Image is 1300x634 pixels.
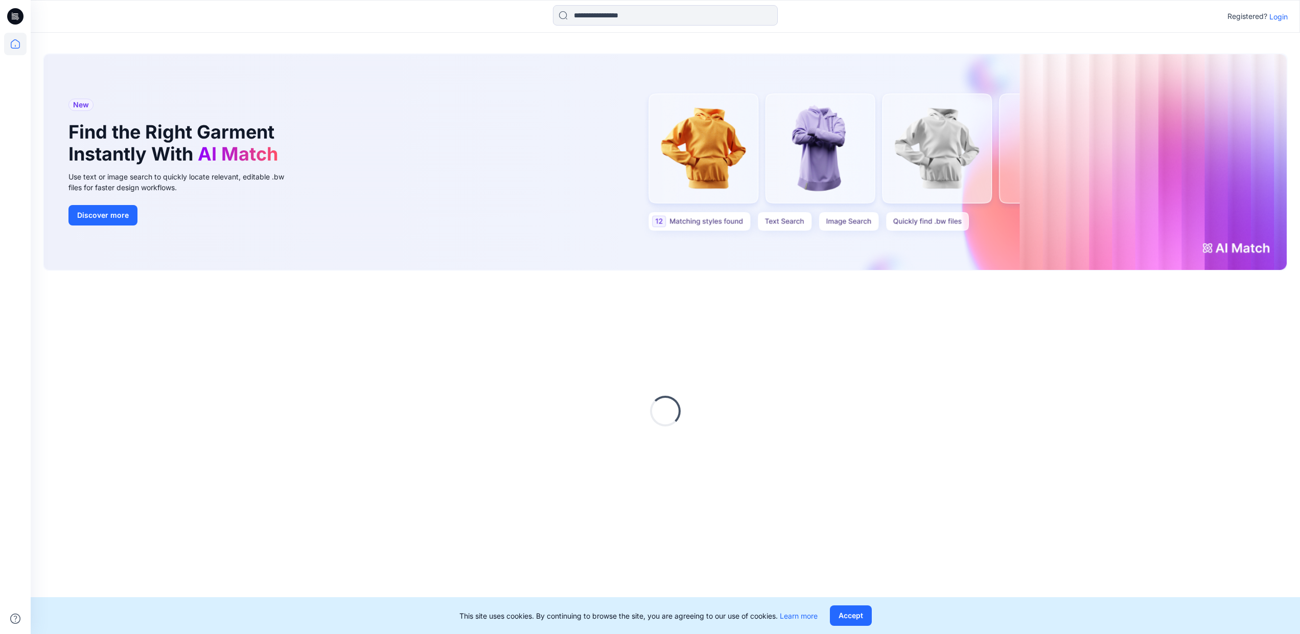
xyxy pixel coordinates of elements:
[68,121,283,165] h1: Find the Right Garment Instantly With
[1269,11,1288,22] p: Login
[830,605,872,626] button: Accept
[68,205,137,225] button: Discover more
[68,171,298,193] div: Use text or image search to quickly locate relevant, editable .bw files for faster design workflows.
[1227,10,1267,22] p: Registered?
[780,612,818,620] a: Learn more
[459,610,818,621] p: This site uses cookies. By continuing to browse the site, you are agreeing to our use of cookies.
[198,143,278,165] span: AI Match
[73,99,89,111] span: New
